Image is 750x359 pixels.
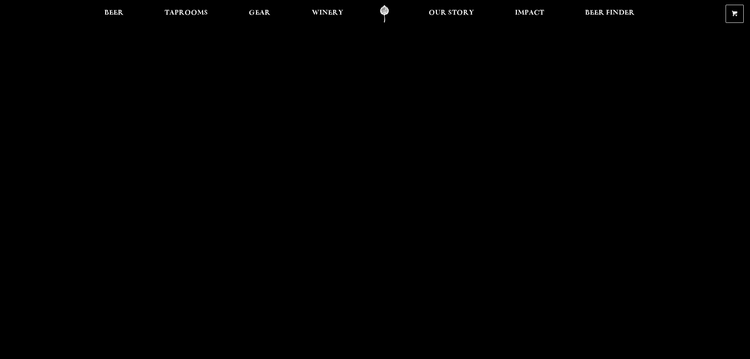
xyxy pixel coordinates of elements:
a: Winery [307,5,348,23]
a: Taprooms [159,5,213,23]
a: Beer [99,5,129,23]
a: Gear [244,5,276,23]
span: Winery [312,10,343,16]
a: Beer Finder [580,5,640,23]
a: Impact [510,5,549,23]
span: Gear [249,10,270,16]
span: Impact [515,10,544,16]
span: Our Story [429,10,474,16]
a: Our Story [424,5,479,23]
span: Taprooms [165,10,208,16]
span: Beer [104,10,124,16]
span: Beer Finder [585,10,635,16]
a: Odell Home [370,5,399,23]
